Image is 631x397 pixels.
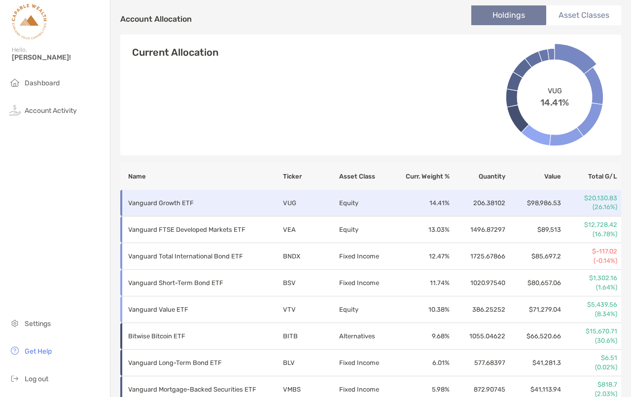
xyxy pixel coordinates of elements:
[128,277,266,289] p: Vanguard Short-Term Bond ETF
[546,5,621,25] li: Asset Classes
[450,323,506,350] td: 1055.04622
[506,296,561,323] td: $71,279.04
[394,270,450,296] td: 11.74 %
[339,350,394,376] td: Fixed Income
[562,230,617,239] p: (16.78%)
[339,323,394,350] td: Alternatives
[562,363,617,372] p: (0.02%)
[506,243,561,270] td: $85,697.2
[450,163,506,190] th: Quantity
[506,190,561,217] td: $98,986.53
[394,350,450,376] td: 6.01 %
[562,310,617,319] p: (8.34%)
[25,347,52,356] span: Get Help
[128,197,266,209] p: Vanguard Growth ETF
[282,217,338,243] td: VEA
[450,270,506,296] td: 1020.97540
[282,350,338,376] td: BLV
[282,270,338,296] td: BSV
[9,317,21,329] img: settings icon
[450,217,506,243] td: 1496.87297
[128,383,266,396] p: Vanguard Mortgage-Backed Securities ETF
[562,283,617,292] p: (1.64%)
[120,14,192,24] h4: Account Allocation
[9,372,21,384] img: logout icon
[394,163,450,190] th: Curr. Weight %
[394,323,450,350] td: 9.68 %
[282,243,338,270] td: BNDX
[548,86,562,95] span: VUG
[562,256,617,265] p: (-0.14%)
[506,270,561,296] td: $80,657.06
[394,243,450,270] td: 12.47 %
[9,76,21,88] img: household icon
[128,223,266,236] p: Vanguard FTSE Developed Markets ETF
[506,217,561,243] td: $89,513
[339,190,394,217] td: Equity
[25,320,51,328] span: Settings
[562,194,617,203] p: $20,130.83
[128,357,266,369] p: Vanguard Long-Term Bond ETF
[25,375,48,383] span: Log out
[506,323,561,350] td: $66,520.66
[506,163,561,190] th: Value
[339,296,394,323] td: Equity
[25,107,77,115] span: Account Activity
[339,217,394,243] td: Equity
[339,270,394,296] td: Fixed Income
[282,190,338,217] td: VUG
[132,46,218,58] h4: Current Allocation
[128,330,266,342] p: Bitwise Bitcoin ETF
[562,354,617,362] p: $6.51
[25,79,60,87] span: Dashboard
[128,303,266,316] p: Vanguard Value ETF
[12,53,104,62] span: [PERSON_NAME]!
[128,250,266,262] p: Vanguard Total International Bond ETF
[562,247,617,256] p: $-117.02
[562,274,617,283] p: $1,302.16
[394,296,450,323] td: 10.38 %
[120,163,282,190] th: Name
[339,163,394,190] th: Asset Class
[450,350,506,376] td: 577.68397
[540,95,569,108] span: 14.41%
[282,163,338,190] th: Ticker
[506,350,561,376] td: $41,281.3
[339,243,394,270] td: Fixed Income
[450,296,506,323] td: 386.25252
[394,190,450,217] td: 14.41 %
[562,203,617,212] p: (26.16%)
[9,104,21,116] img: activity icon
[450,243,506,270] td: 1725.67866
[394,217,450,243] td: 13.03 %
[562,380,617,389] p: $818.7
[450,190,506,217] td: 206.38102
[282,296,338,323] td: VTV
[562,327,617,336] p: $15,670.71
[562,220,617,229] p: $12,728.42
[9,345,21,357] img: get-help icon
[12,4,47,39] img: Zoe Logo
[471,5,546,25] li: Holdings
[562,300,617,309] p: $5,439.56
[282,323,338,350] td: BITB
[561,163,621,190] th: Total G/L
[562,336,617,345] p: (30.6%)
